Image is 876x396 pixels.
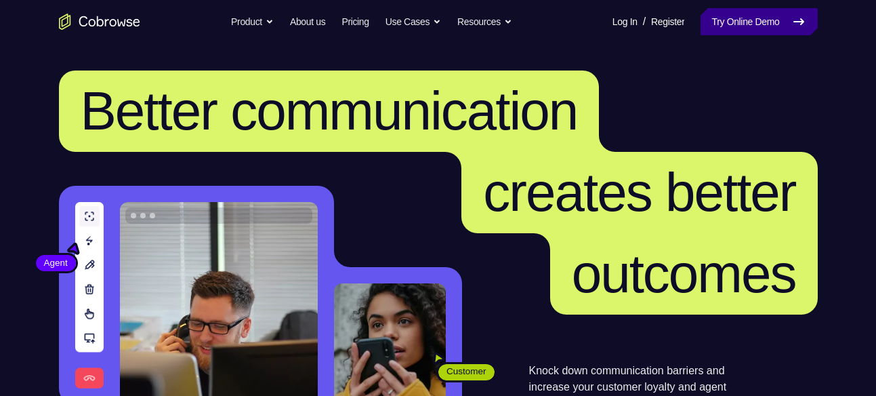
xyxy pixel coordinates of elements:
a: Try Online Demo [701,8,817,35]
a: Pricing [341,8,369,35]
a: About us [290,8,325,35]
a: Go to the home page [59,14,140,30]
button: Use Cases [385,8,441,35]
span: outcomes [572,243,796,304]
span: creates better [483,162,795,222]
button: Product [231,8,274,35]
span: Better communication [81,81,578,141]
a: Register [651,8,684,35]
a: Log In [612,8,638,35]
span: / [643,14,646,30]
button: Resources [457,8,512,35]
